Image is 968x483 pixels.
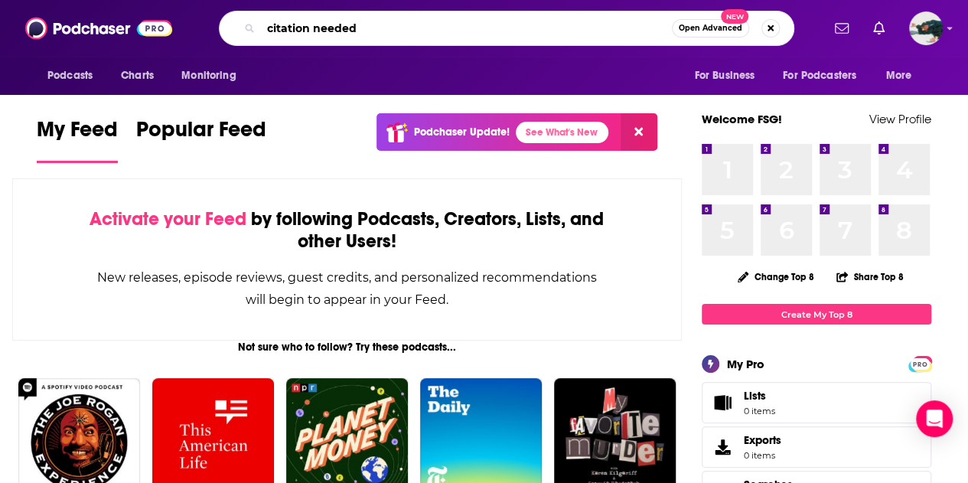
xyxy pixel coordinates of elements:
[261,16,672,41] input: Search podcasts, credits, & more...
[12,341,682,354] div: Not sure who to follow? Try these podcasts...
[744,389,766,403] span: Lists
[136,116,266,163] a: Popular Feed
[25,14,172,43] img: Podchaser - Follow, Share and Rate Podcasts
[37,116,118,163] a: My Feed
[744,433,781,447] span: Exports
[869,112,931,126] a: View Profile
[728,267,823,286] button: Change Top 8
[702,382,931,423] a: Lists
[683,61,774,90] button: open menu
[90,207,246,230] span: Activate your Feed
[694,65,755,86] span: For Business
[90,208,605,253] div: by following Podcasts, Creators, Lists, and other Users!
[707,392,738,413] span: Lists
[111,61,163,90] a: Charts
[911,357,929,369] a: PRO
[721,9,748,24] span: New
[702,112,782,126] a: Welcome FSG!
[90,266,605,311] div: New releases, episode reviews, guest credits, and personalized recommendations will begin to appe...
[867,15,891,41] a: Show notifications dropdown
[181,65,236,86] span: Monitoring
[744,406,775,416] span: 0 items
[136,116,266,152] span: Popular Feed
[727,357,764,371] div: My Pro
[909,11,943,45] button: Show profile menu
[516,122,608,143] a: See What's New
[909,11,943,45] img: User Profile
[916,400,953,437] div: Open Intercom Messenger
[219,11,794,46] div: Search podcasts, credits, & more...
[37,116,118,152] span: My Feed
[829,15,855,41] a: Show notifications dropdown
[679,24,742,32] span: Open Advanced
[773,61,878,90] button: open menu
[909,11,943,45] span: Logged in as fsg.publicity
[47,65,93,86] span: Podcasts
[672,19,749,38] button: Open AdvancedNew
[886,65,912,86] span: More
[875,61,931,90] button: open menu
[836,262,904,292] button: Share Top 8
[414,126,510,139] p: Podchaser Update!
[911,358,929,370] span: PRO
[707,436,738,458] span: Exports
[702,426,931,468] a: Exports
[744,389,775,403] span: Lists
[121,65,154,86] span: Charts
[783,65,856,86] span: For Podcasters
[702,304,931,325] a: Create My Top 8
[744,450,781,461] span: 0 items
[171,61,256,90] button: open menu
[37,61,112,90] button: open menu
